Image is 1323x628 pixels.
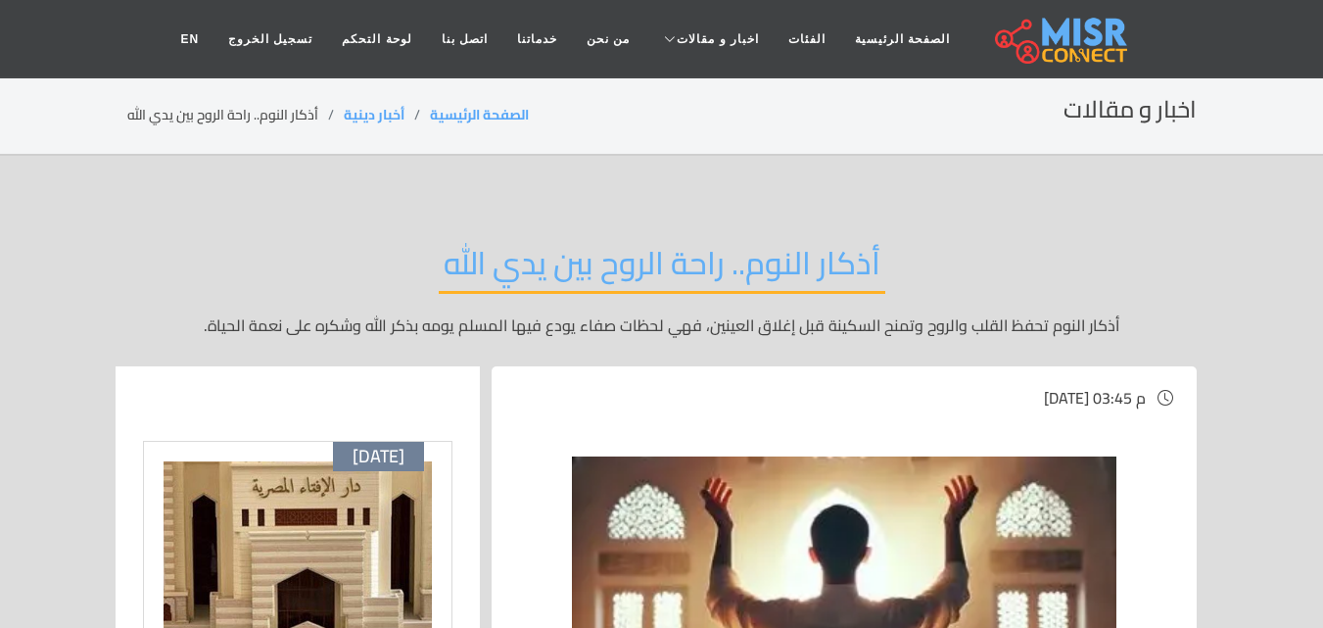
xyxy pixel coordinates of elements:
[327,21,426,58] a: لوحة التحكم
[572,21,644,58] a: من نحن
[1044,383,1146,412] span: [DATE] 03:45 م
[430,102,529,127] a: الصفحة الرئيسية
[840,21,965,58] a: الصفحة الرئيسية
[502,21,572,58] a: خدماتنا
[644,21,774,58] a: اخبار و مقالات
[1063,96,1197,124] h2: اخبار و مقالات
[677,30,759,48] span: اخبار و مقالات
[427,21,502,58] a: اتصل بنا
[995,15,1126,64] img: main.misr_connect
[165,21,213,58] a: EN
[127,314,1197,337] p: أذكار النوم تحفظ القلب والروح وتمنح السكينة قبل إغلاق العينين، فهي لحظات صفاء يودع فيها المسلم يو...
[353,446,404,467] span: [DATE]
[344,102,404,127] a: أخبار دينية
[439,244,885,294] h2: أذكار النوم.. راحة الروح بين يدي الله
[774,21,840,58] a: الفئات
[213,21,327,58] a: تسجيل الخروج
[127,105,344,125] li: أذكار النوم.. راحة الروح بين يدي الله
